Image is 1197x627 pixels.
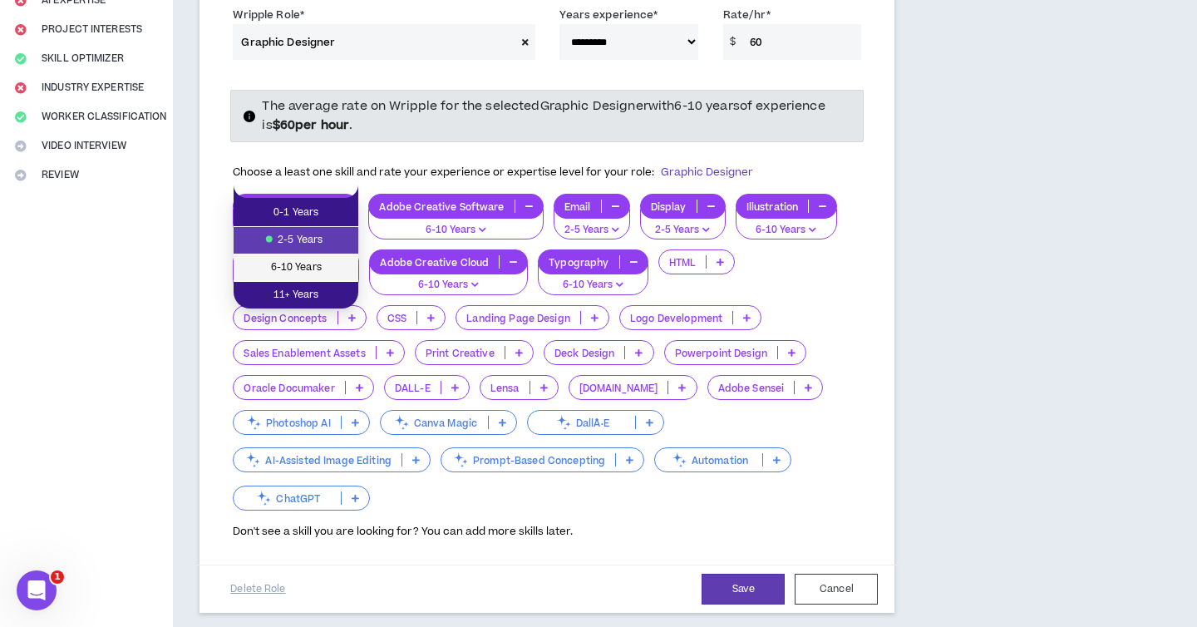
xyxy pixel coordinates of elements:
[641,200,697,213] p: Display
[723,2,771,28] label: Rate/hr
[380,278,517,293] p: 6-10 Years
[51,570,64,584] span: 1
[385,382,441,394] p: DALL-E
[416,347,505,359] p: Print Creative
[544,347,625,359] p: Deck Design
[441,454,615,467] p: Prompt-Based Concepting
[651,223,715,238] p: 2-5 Years
[216,575,299,604] button: Delete Role
[620,312,732,324] p: Logo Development
[234,454,401,467] p: AI-Assisted Image Editing
[244,286,348,304] span: 11+ Years
[234,347,375,359] p: Sales Enablement Assets
[273,116,350,134] strong: $ 60 per hour
[381,417,488,429] p: Canva Magic
[480,382,530,394] p: Lensa
[659,256,707,269] p: HTML
[564,223,619,238] p: 2-5 Years
[528,417,635,429] p: DallÂ·E
[234,382,344,394] p: Oracle Documaker
[17,570,57,610] iframe: Intercom live chat
[569,382,668,394] p: [DOMAIN_NAME]
[244,111,255,122] span: info-circle
[640,209,726,240] button: 2-5 Years
[554,209,630,240] button: 2-5 Years
[554,200,601,213] p: Email
[661,165,753,180] span: Graphic Designer
[708,382,795,394] p: Adobe Sensei
[233,524,573,539] span: Don't see a skill you are looking for? You can add more skills later.
[736,209,838,240] button: 6-10 Years
[736,200,809,213] p: Illustration
[539,256,618,269] p: Typography
[233,24,515,60] input: (e.g. User Experience, Visual & UI, Technical PM, etc.)
[369,264,528,295] button: 6-10 Years
[655,454,762,467] p: Automation
[233,165,753,180] span: Choose a least one skill and rate your experience or expertise level for your role:
[377,312,416,324] p: CSS
[244,231,348,249] span: 2-5 Years
[559,2,658,28] label: Years experience
[234,492,341,505] p: ChatGPT
[723,24,742,60] span: $
[456,312,580,324] p: Landing Page Design
[665,347,777,359] p: Powerpoint Design
[262,97,825,133] span: The average rate on Wripple for the selected Graphic Designer with 6-10 years of experience is .
[538,264,648,295] button: 6-10 Years
[746,223,827,238] p: 6-10 Years
[369,200,514,213] p: Adobe Creative Software
[368,209,543,240] button: 6-10 Years
[244,259,348,277] span: 6-10 Years
[379,223,532,238] p: 6-10 Years
[741,24,861,60] input: Ex. $75
[795,574,878,605] button: Cancel
[244,204,348,222] span: 0-1 Years
[234,417,341,429] p: Photoshop AI
[234,312,337,324] p: Design Concepts
[549,278,637,293] p: 6-10 Years
[233,2,304,28] label: Wripple Role
[702,574,785,605] button: Save
[370,256,499,269] p: Adobe Creative Cloud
